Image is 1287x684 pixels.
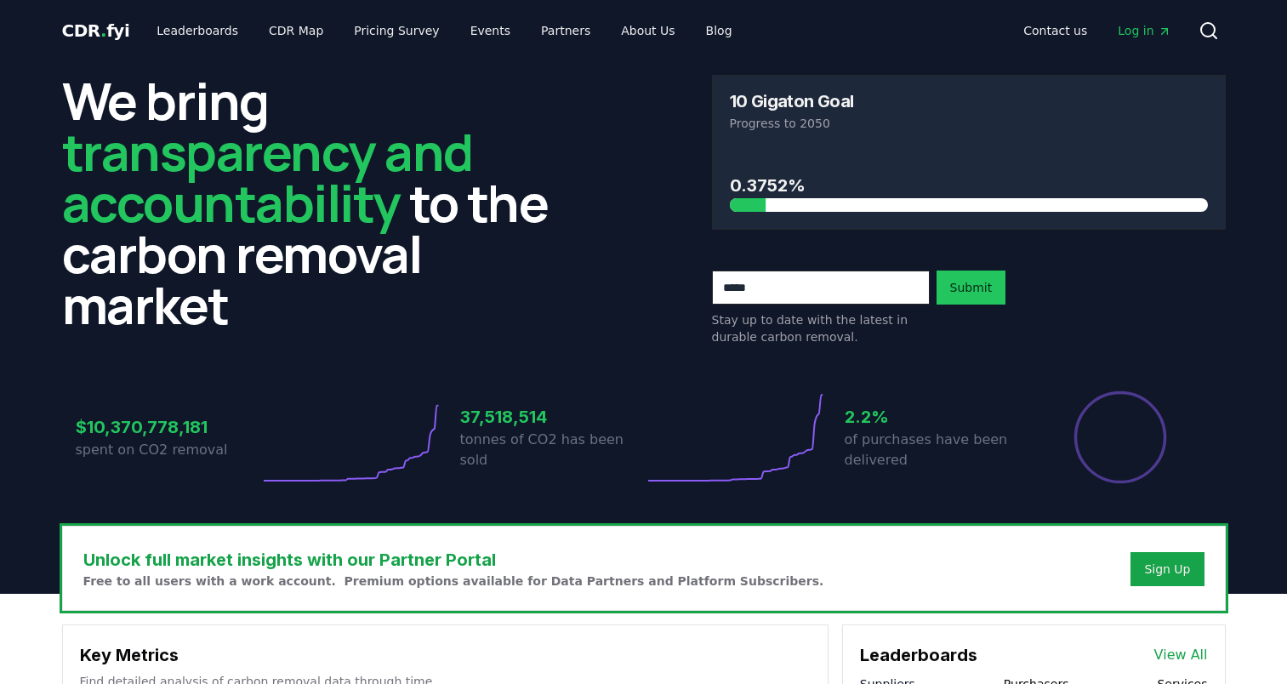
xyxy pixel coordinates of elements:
[143,15,745,46] nav: Main
[255,15,337,46] a: CDR Map
[460,430,644,470] p: tonnes of CO2 has been sold
[1073,390,1168,485] div: Percentage of sales delivered
[143,15,252,46] a: Leaderboards
[1104,15,1184,46] a: Log in
[730,173,1208,198] h3: 0.3752%
[1154,645,1208,665] a: View All
[937,271,1006,305] button: Submit
[845,404,1028,430] h3: 2.2%
[100,20,106,41] span: .
[1130,552,1204,586] button: Sign Up
[76,440,259,460] p: spent on CO2 removal
[76,414,259,440] h3: $10,370,778,181
[62,75,576,330] h2: We bring to the carbon removal market
[527,15,604,46] a: Partners
[457,15,524,46] a: Events
[712,311,930,345] p: Stay up to date with the latest in durable carbon removal.
[80,642,811,668] h3: Key Metrics
[83,573,824,590] p: Free to all users with a work account. Premium options available for Data Partners and Platform S...
[730,115,1208,132] p: Progress to 2050
[860,642,977,668] h3: Leaderboards
[62,20,130,41] span: CDR fyi
[1010,15,1184,46] nav: Main
[62,19,130,43] a: CDR.fyi
[730,93,854,110] h3: 10 Gigaton Goal
[340,15,453,46] a: Pricing Survey
[62,117,473,237] span: transparency and accountability
[1118,22,1170,39] span: Log in
[845,430,1028,470] p: of purchases have been delivered
[1144,561,1190,578] a: Sign Up
[460,404,644,430] h3: 37,518,514
[607,15,688,46] a: About Us
[83,547,824,573] h3: Unlock full market insights with our Partner Portal
[1010,15,1101,46] a: Contact us
[692,15,746,46] a: Blog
